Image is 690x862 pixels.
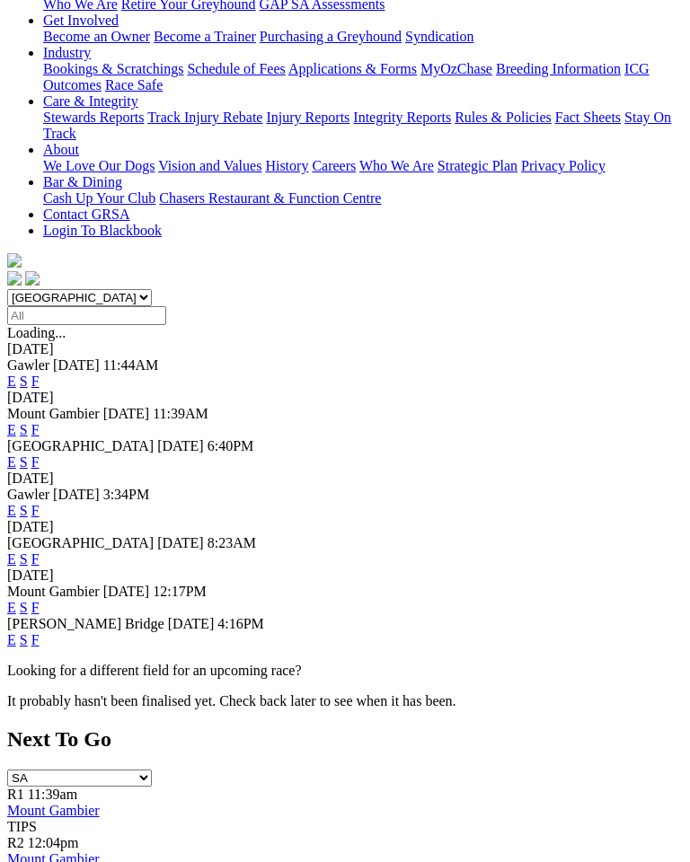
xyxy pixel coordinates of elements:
[7,422,16,437] a: E
[20,374,28,389] a: S
[168,616,215,631] span: [DATE]
[7,663,683,679] p: Looking for a different field for an upcoming race?
[159,190,381,206] a: Chasers Restaurant & Function Centre
[28,835,79,850] span: 12:04pm
[43,29,150,44] a: Become an Owner
[496,61,621,76] a: Breeding Information
[43,93,138,109] a: Care & Integrity
[43,110,671,141] a: Stay On Track
[7,819,37,834] span: TIPS
[153,406,208,421] span: 11:39AM
[20,551,28,567] a: S
[147,110,262,125] a: Track Injury Rebate
[43,190,683,207] div: Bar & Dining
[7,487,49,502] span: Gawler
[208,535,256,550] span: 8:23AM
[31,454,40,470] a: F
[7,616,164,631] span: [PERSON_NAME] Bridge
[438,158,517,173] a: Strategic Plan
[53,357,100,373] span: [DATE]
[7,341,683,357] div: [DATE]
[260,29,402,44] a: Purchasing a Greyhound
[359,158,434,173] a: Who We Are
[43,158,155,173] a: We Love Our Dogs
[31,422,40,437] a: F
[43,61,183,76] a: Bookings & Scratchings
[288,61,417,76] a: Applications & Forms
[43,190,155,206] a: Cash Up Your Club
[31,503,40,518] a: F
[20,422,28,437] a: S
[43,45,91,60] a: Industry
[7,390,683,406] div: [DATE]
[43,61,683,93] div: Industry
[265,158,308,173] a: History
[7,835,24,850] span: R2
[43,207,129,222] a: Contact GRSA
[25,271,40,286] img: twitter.svg
[7,567,683,584] div: [DATE]
[43,110,144,125] a: Stewards Reports
[31,374,40,389] a: F
[103,406,150,421] span: [DATE]
[20,503,28,518] a: S
[7,519,683,535] div: [DATE]
[7,803,100,818] a: Mount Gambier
[521,158,606,173] a: Privacy Policy
[7,600,16,615] a: E
[7,438,154,453] span: [GEOGRAPHIC_DATA]
[28,787,77,802] span: 11:39am
[43,174,122,189] a: Bar & Dining
[105,77,163,92] a: Race Safe
[7,727,683,752] h2: Next To Go
[7,584,100,599] span: Mount Gambier
[43,142,79,157] a: About
[7,357,49,373] span: Gawler
[20,632,28,647] a: S
[53,487,100,502] span: [DATE]
[405,29,473,44] a: Syndication
[31,551,40,567] a: F
[353,110,451,125] a: Integrity Reports
[103,584,150,599] span: [DATE]
[187,61,285,76] a: Schedule of Fees
[312,158,356,173] a: Careers
[217,616,264,631] span: 4:16PM
[7,693,456,708] partial: It probably hasn't been finalised yet. Check back later to see when it has been.
[43,110,683,142] div: Care & Integrity
[420,61,492,76] a: MyOzChase
[7,325,66,340] span: Loading...
[7,551,16,567] a: E
[43,13,119,28] a: Get Involved
[157,438,204,453] span: [DATE]
[153,584,207,599] span: 12:17PM
[266,110,349,125] a: Injury Reports
[7,632,16,647] a: E
[20,454,28,470] a: S
[208,438,254,453] span: 6:40PM
[7,306,166,325] input: Select date
[43,158,683,174] div: About
[103,487,150,502] span: 3:34PM
[455,110,552,125] a: Rules & Policies
[7,406,100,421] span: Mount Gambier
[7,787,24,802] span: R1
[20,600,28,615] a: S
[103,357,159,373] span: 11:44AM
[158,158,261,173] a: Vision and Values
[43,223,162,238] a: Login To Blackbook
[7,503,16,518] a: E
[157,535,204,550] span: [DATE]
[555,110,621,125] a: Fact Sheets
[31,632,40,647] a: F
[7,374,16,389] a: E
[31,600,40,615] a: F
[43,61,650,92] a: ICG Outcomes
[154,29,256,44] a: Become a Trainer
[7,535,154,550] span: [GEOGRAPHIC_DATA]
[7,471,683,487] div: [DATE]
[7,253,22,268] img: logo-grsa-white.png
[43,29,683,45] div: Get Involved
[7,454,16,470] a: E
[7,271,22,286] img: facebook.svg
